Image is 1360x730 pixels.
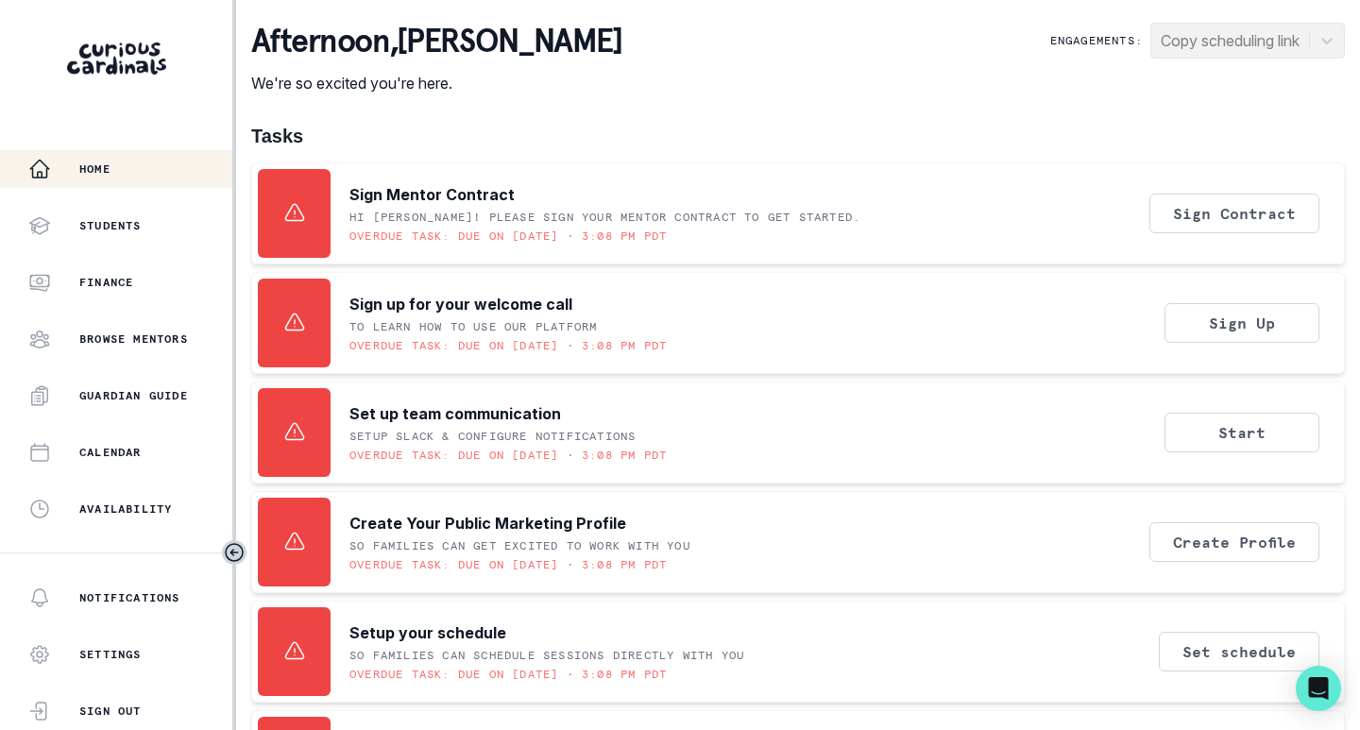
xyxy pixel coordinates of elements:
button: Set schedule [1159,632,1319,671]
p: Overdue task: Due on [DATE] • 3:08 PM PDT [349,557,667,572]
p: SO FAMILIES CAN SCHEDULE SESSIONS DIRECTLY WITH YOU [349,648,744,663]
p: afternoon , [PERSON_NAME] [251,23,622,60]
h1: Tasks [251,125,1345,147]
p: Notifications [79,590,180,605]
p: Sign up for your welcome call [349,293,572,315]
div: Open Intercom Messenger [1296,666,1341,711]
button: Sign Contract [1149,194,1319,233]
button: Start [1164,413,1319,452]
p: To learn how to use our platform [349,319,597,334]
p: Overdue task: Due on [DATE] • 3:08 PM PDT [349,338,667,353]
p: Engagements: [1050,33,1143,48]
img: Curious Cardinals Logo [67,42,166,75]
p: Overdue task: Due on [DATE] • 3:08 PM PDT [349,229,667,244]
p: Calendar [79,445,142,460]
p: Home [79,161,110,177]
p: Setup Slack & Configure Notifications [349,429,636,444]
p: Sign Mentor Contract [349,183,515,206]
p: Students [79,218,142,233]
p: Settings [79,647,142,662]
button: Toggle sidebar [222,540,246,565]
p: Guardian Guide [79,388,188,403]
p: We're so excited you're here. [251,72,622,94]
p: Sign Out [79,704,142,719]
p: Create Your Public Marketing Profile [349,512,626,535]
p: Browse Mentors [79,331,188,347]
p: Setup your schedule [349,621,506,644]
button: Create Profile [1149,522,1319,562]
p: Overdue task: Due on [DATE] • 3:08 PM PDT [349,448,667,463]
p: Hi [PERSON_NAME]! Please sign your mentor contract to get started. [349,210,860,225]
p: Availability [79,501,172,517]
button: Sign Up [1164,303,1319,343]
p: Overdue task: Due on [DATE] • 3:08 PM PDT [349,667,667,682]
p: Set up team communication [349,402,561,425]
p: SO FAMILIES CAN GET EXCITED TO WORK WITH YOU [349,538,690,553]
p: Finance [79,275,133,290]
